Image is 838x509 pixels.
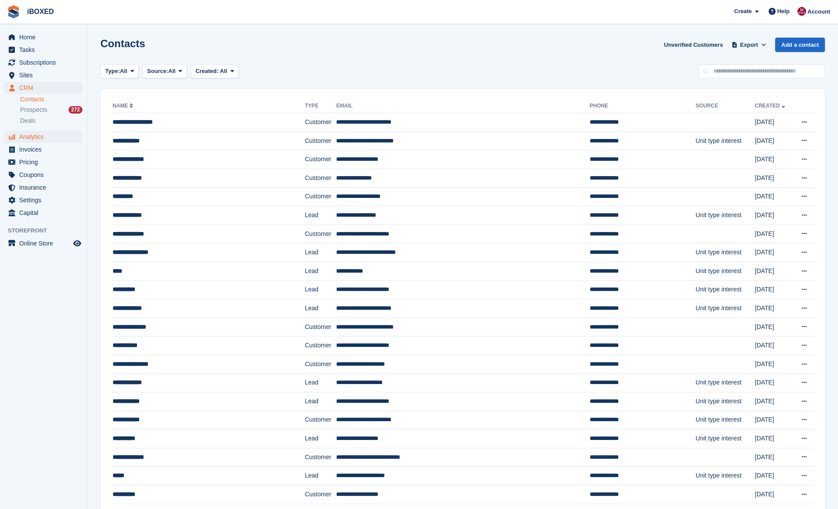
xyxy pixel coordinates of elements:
td: Unit type interest [696,429,755,448]
span: Pricing [19,156,72,168]
td: Customer [305,113,336,132]
span: Sites [19,69,72,81]
span: Account [807,7,830,16]
span: All [220,68,227,74]
th: Email [336,99,589,113]
a: Contacts [20,95,82,104]
a: menu [4,169,82,181]
td: Unit type interest [696,280,755,299]
td: [DATE] [755,225,793,243]
a: Name [113,103,135,109]
td: Lead [305,467,336,485]
th: Type [305,99,336,113]
button: Source: All [142,64,187,79]
td: Unit type interest [696,374,755,392]
img: Amanda Forder [797,7,806,16]
td: Customer [305,225,336,243]
td: [DATE] [755,336,793,355]
td: [DATE] [755,448,793,467]
td: Unit type interest [696,411,755,429]
td: [DATE] [755,169,793,187]
span: Settings [19,194,72,206]
td: Lead [305,243,336,262]
span: Tasks [19,44,72,56]
span: Create [734,7,752,16]
td: Customer [305,411,336,429]
button: Export [730,38,768,52]
h1: Contacts [100,38,145,49]
td: [DATE] [755,429,793,448]
a: menu [4,237,82,249]
span: Source: [147,67,168,76]
td: Lead [305,262,336,280]
a: Preview store [72,238,82,249]
a: menu [4,194,82,206]
td: [DATE] [755,485,793,504]
a: iBOXED [24,4,57,19]
a: menu [4,156,82,168]
td: Customer [305,318,336,336]
a: menu [4,56,82,69]
td: Unit type interest [696,262,755,280]
td: [DATE] [755,113,793,132]
td: Customer [305,187,336,206]
td: Lead [305,299,336,318]
button: Type: All [100,64,139,79]
td: Lead [305,206,336,225]
td: [DATE] [755,318,793,336]
span: Created: [196,68,219,74]
span: Invoices [19,143,72,156]
td: Customer [305,485,336,504]
td: Lead [305,280,336,299]
td: Unit type interest [696,206,755,225]
td: [DATE] [755,411,793,429]
td: Customer [305,355,336,374]
td: Customer [305,132,336,150]
a: Prospects 272 [20,105,82,114]
td: Customer [305,169,336,187]
span: Online Store [19,237,72,249]
span: Deals [20,117,36,125]
td: Unit type interest [696,392,755,411]
a: menu [4,131,82,143]
td: [DATE] [755,374,793,392]
td: Lead [305,374,336,392]
span: Help [777,7,790,16]
span: Subscriptions [19,56,72,69]
a: menu [4,143,82,156]
a: Created [755,103,787,109]
td: [DATE] [755,243,793,262]
img: stora-icon-8386f47178a22dfd0bd8f6a31ec36ba5ce8667c1dd55bd0f319d3a0aa187defe.svg [7,5,20,18]
span: All [120,67,127,76]
td: [DATE] [755,280,793,299]
td: [DATE] [755,392,793,411]
span: Export [740,41,758,49]
div: 272 [69,106,82,114]
td: Customer [305,336,336,355]
a: menu [4,82,82,94]
th: Source [696,99,755,113]
span: Insurance [19,181,72,194]
span: Home [19,31,72,43]
td: [DATE] [755,206,793,225]
span: Coupons [19,169,72,181]
a: Deals [20,116,82,125]
button: Created: All [191,64,239,79]
td: [DATE] [755,187,793,206]
td: Customer [305,150,336,169]
td: Unit type interest [696,467,755,485]
a: Add a contact [775,38,825,52]
td: Unit type interest [696,132,755,150]
td: Lead [305,392,336,411]
td: Customer [305,448,336,467]
th: Phone [590,99,696,113]
span: Type: [105,67,120,76]
td: [DATE] [755,132,793,150]
a: menu [4,44,82,56]
span: CRM [19,82,72,94]
a: menu [4,31,82,43]
span: Analytics [19,131,72,143]
td: [DATE] [755,355,793,374]
td: Unit type interest [696,299,755,318]
a: Unverified Customers [660,38,726,52]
